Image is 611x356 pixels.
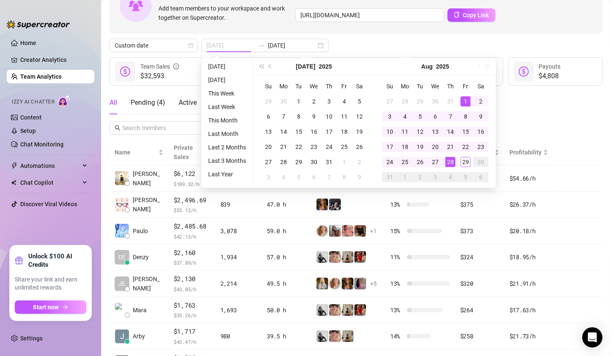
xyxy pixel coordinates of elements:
[400,127,410,137] div: 11
[382,154,397,170] td: 2025-08-24
[261,170,276,185] td: 2025-08-03
[476,157,486,167] div: 30
[352,79,367,94] th: Sa
[413,124,428,139] td: 2025-08-12
[473,124,488,139] td: 2025-08-16
[316,225,328,237] img: Amy Pond
[428,79,443,94] th: We
[413,139,428,154] td: 2025-08-19
[397,139,413,154] td: 2025-08-18
[291,139,306,154] td: 2025-07-22
[257,58,266,75] button: Last year (Control + left)
[276,139,291,154] td: 2025-07-21
[473,109,488,124] td: 2025-08-09
[329,330,341,342] img: Tyra
[352,170,367,185] td: 2025-08-09
[352,94,367,109] td: 2025-07-05
[461,127,471,137] div: 15
[174,221,210,231] span: $2,485.68
[20,73,62,80] a: Team Analytics
[443,139,458,154] td: 2025-08-21
[291,154,306,170] td: 2025-07-29
[385,112,395,122] div: 3
[261,94,276,109] td: 2025-06-29
[263,96,273,106] div: 29
[458,139,473,154] td: 2025-08-22
[337,109,352,124] td: 2025-07-11
[382,79,397,94] th: Su
[352,109,367,124] td: 2025-07-12
[306,139,322,154] td: 2025-07-23
[385,172,395,182] div: 31
[430,142,440,152] div: 20
[337,139,352,154] td: 2025-07-25
[539,63,561,70] span: Payouts
[220,226,257,236] div: 3,078
[443,154,458,170] td: 2025-08-28
[261,124,276,139] td: 2025-07-13
[140,62,179,71] div: Team Sales
[276,79,291,94] th: Mo
[291,109,306,124] td: 2025-07-08
[33,304,59,311] span: Start now
[400,96,410,106] div: 28
[385,127,395,137] div: 10
[476,172,486,182] div: 6
[476,127,486,137] div: 16
[174,206,210,214] span: $ 53.12 /h
[309,96,319,106] div: 2
[268,41,316,50] input: End date
[306,79,322,94] th: We
[188,43,193,48] span: calendar
[382,124,397,139] td: 2025-08-10
[443,170,458,185] td: 2025-09-04
[110,98,117,108] div: All
[261,109,276,124] td: 2025-07-06
[352,139,367,154] td: 2025-07-26
[115,198,129,212] img: Alexandra Lator…
[337,79,352,94] th: Fr
[133,195,163,214] span: [PERSON_NAME]
[115,171,129,185] img: Adam Bautista
[413,170,428,185] td: 2025-09-02
[20,40,36,46] a: Home
[476,112,486,122] div: 9
[279,157,289,167] div: 28
[339,172,349,182] div: 8
[309,127,319,137] div: 16
[115,303,129,317] img: Mara
[174,232,210,241] span: $ 42.13 /h
[413,109,428,124] td: 2025-08-05
[415,157,425,167] div: 26
[115,125,121,131] span: search
[266,58,275,75] button: Previous month (PageUp)
[352,154,367,170] td: 2025-08-02
[11,180,16,186] img: Chat Copilot
[519,66,529,77] span: dollar-circle
[316,278,328,290] img: Kleio
[324,157,334,167] div: 31
[428,94,443,109] td: 2025-07-30
[258,42,265,49] span: swap-right
[458,124,473,139] td: 2025-08-15
[11,162,18,169] span: thunderbolt
[445,142,456,152] div: 21
[339,157,349,167] div: 1
[133,169,163,188] span: [PERSON_NAME]
[454,12,460,18] span: copy
[473,94,488,109] td: 2025-08-02
[263,157,273,167] div: 27
[267,200,306,209] div: 47.0 h
[115,39,193,52] span: Custom date
[12,98,54,106] span: Izzy AI Chatter
[291,124,306,139] td: 2025-07-15
[461,157,471,167] div: 29
[220,252,257,262] div: 1,934
[206,41,255,50] input: Start date
[205,88,249,98] li: This Week
[306,94,322,109] td: 2025-07-02
[205,142,249,152] li: Last 2 Months
[205,75,249,85] li: [DATE]
[173,62,179,71] span: info-circle
[131,98,165,108] div: Pending ( 4 )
